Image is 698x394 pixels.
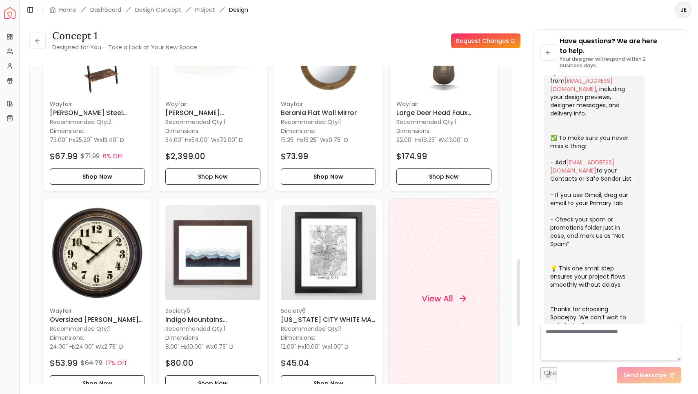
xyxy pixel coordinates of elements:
span: 22.00" H [396,136,419,144]
h4: $67.99 [50,151,78,162]
span: 8.00" H [165,343,185,351]
span: JE [676,2,691,17]
h4: $53.99 [50,358,78,369]
a: Dashboard [90,6,121,14]
span: 0.75" D [214,343,233,351]
p: Society6 [281,307,376,315]
p: Dimensions: [396,126,431,136]
p: Have questions? We are here to help. [560,36,681,56]
span: 12.00" H [281,343,302,351]
button: Shop Now [396,168,491,185]
p: Recommended Qty: 1 [50,325,145,333]
a: [EMAIL_ADDRESS][DOMAIN_NAME] [550,158,614,175]
span: 25.20" W [76,136,100,144]
button: Shop Now [281,376,376,392]
p: x x [281,343,349,351]
h6: Large Deer Head Faux Taxidermy Wall Decor [396,108,491,118]
p: Dimensions: [165,333,200,343]
a: Home [59,6,76,14]
p: Dimensions: [165,126,200,136]
p: 6% Off [103,152,122,160]
p: Wayfair [50,100,145,108]
span: 10.00" W [188,343,211,351]
span: 18.25" W [422,136,444,144]
button: Shop Now [50,376,145,392]
span: 1.00" D [331,343,349,351]
p: x x [396,136,468,144]
h4: $73.99 [281,151,308,162]
span: 0.75" D [329,136,348,144]
a: Request Changes [451,33,520,48]
span: 24.00" H [50,343,73,351]
small: Designed for You – Take a Look at Your New Space [52,43,197,51]
span: Design [229,6,248,14]
p: 17% Off [106,359,127,367]
p: Wayfair [165,100,260,108]
span: 15.25" H [281,136,301,144]
p: x x [50,136,124,144]
p: Dimensions: [281,126,315,136]
h4: $45.04 [281,358,309,369]
button: Shop Now [50,168,145,185]
p: Dimensions: [281,333,315,343]
a: [EMAIL_ADDRESS][DOMAIN_NAME] [550,77,613,93]
img: Oversized Welles Wall Clock image [50,205,145,300]
span: 15.25" W [304,136,326,144]
span: 10.00" W [305,343,328,351]
button: Shop Now [165,376,260,392]
img: Indigo Mountains Landscape Framed 8x10 image [165,205,260,300]
h6: [PERSON_NAME] Steel Ladder Bookcase [50,108,145,118]
span: 2.75" D [104,343,123,351]
p: $71.99 [81,151,100,161]
h4: View All [422,293,453,304]
p: Wayfair [50,307,145,315]
p: x x [165,343,233,351]
span: 54.00" W [191,136,217,144]
p: Dimensions: [50,126,84,136]
span: 72.00" D [220,136,243,144]
h6: [US_STATE] CITY WHITE MAP FRAMED ART PRINT [281,315,376,325]
button: Shop Now [165,168,260,185]
span: 34.00" H [165,136,189,144]
p: Recommended Qty: 2 [50,118,145,126]
p: Wayfair [396,100,491,108]
nav: breadcrumb [49,6,248,14]
img: Spacejoy Logo [4,7,16,19]
h6: [PERSON_NAME] Upholstered Chaise Lounge [165,108,260,118]
button: Shop Now [281,168,376,185]
p: Recommended Qty: 1 [165,118,260,126]
h4: $2,399.00 [165,151,205,162]
span: 13.40" D [102,136,124,144]
p: Recommended Qty: 1 [281,325,376,333]
h4: $80.00 [165,358,193,369]
button: JE [675,2,691,18]
h3: concept 1 [52,29,197,42]
p: $64.79 [81,359,102,368]
p: Recommended Qty: 1 [165,325,260,333]
p: Society6 [165,307,260,315]
a: Project [195,6,215,14]
li: Design Concept [135,6,181,14]
h6: Indigo Mountains Landscape Framed 8x10 [165,315,260,325]
span: 73.00" H [50,136,73,144]
p: x x [165,136,243,144]
img: KANSAS CITY WHITE MAP FRAMED ART PRINT image [281,205,376,300]
p: x x [50,343,123,351]
p: Recommended Qty: 1 [396,118,491,126]
p: Wayfair [281,100,376,108]
p: x x [281,136,348,144]
span: 13.00" D [447,136,468,144]
h6: Berania Flat Wall Mirror [281,108,376,118]
p: Dimensions: [50,333,84,343]
h6: Oversized [PERSON_NAME] Wall Clock [50,315,145,325]
h4: $174.99 [396,151,427,162]
p: Your designer will respond within 2 business days. [560,56,681,69]
a: Spacejoy [4,7,16,19]
p: Recommended Qty: 1 [281,118,376,126]
span: 24.00" W [76,343,101,351]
